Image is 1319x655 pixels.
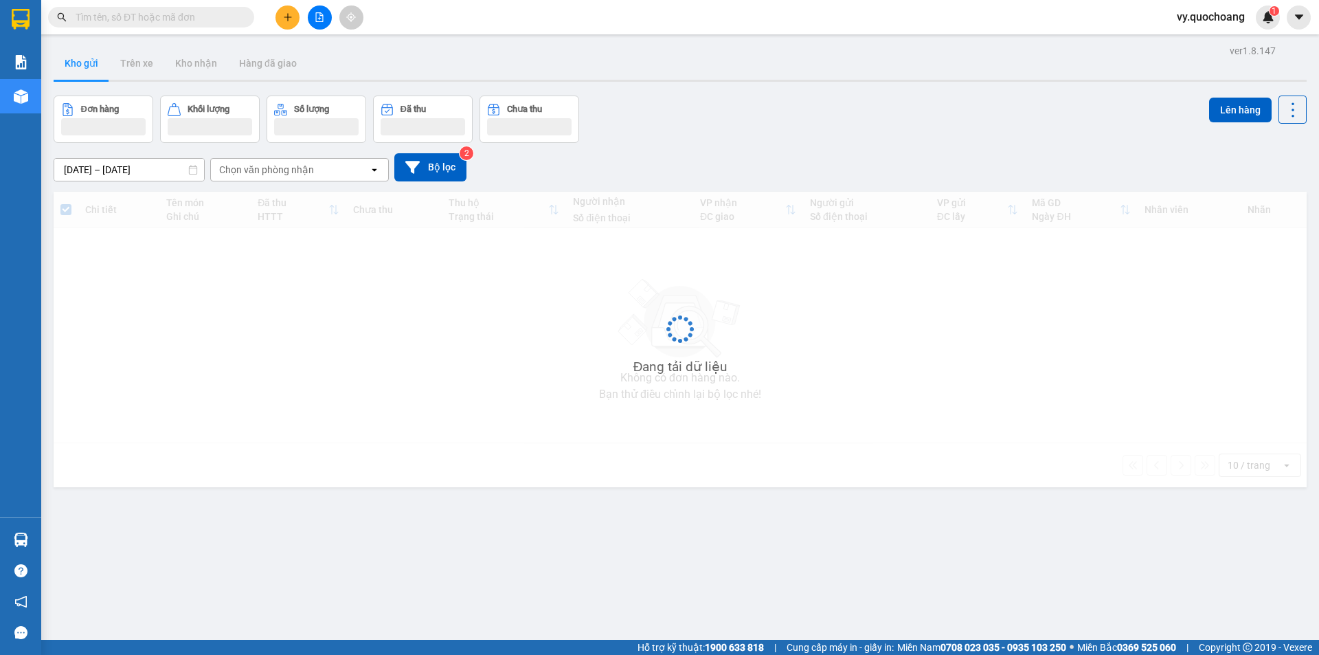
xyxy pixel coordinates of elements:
span: vy.quochoang [1166,8,1256,25]
img: logo-vxr [12,9,30,30]
button: Lên hàng [1209,98,1272,122]
button: Chưa thu [480,96,579,143]
strong: 1900 633 818 [705,642,764,653]
span: plus [283,12,293,22]
button: Số lượng [267,96,366,143]
button: Trên xe [109,47,164,80]
strong: 0708 023 035 - 0935 103 250 [940,642,1066,653]
span: aim [346,12,356,22]
img: warehouse-icon [14,89,28,104]
sup: 2 [460,146,473,160]
span: copyright [1243,643,1252,652]
img: icon-new-feature [1262,11,1274,23]
span: question-circle [14,564,27,577]
button: plus [275,5,300,30]
button: Hàng đã giao [228,47,308,80]
button: Đơn hàng [54,96,153,143]
sup: 1 [1270,6,1279,16]
span: 1 [1272,6,1276,16]
input: Tìm tên, số ĐT hoặc mã đơn [76,10,238,25]
span: notification [14,595,27,608]
span: Cung cấp máy in - giấy in: [787,640,894,655]
div: Đã thu [401,104,426,114]
button: Bộ lọc [394,153,466,181]
div: Đơn hàng [81,104,119,114]
strong: 0369 525 060 [1117,642,1176,653]
button: Đã thu [373,96,473,143]
span: | [774,640,776,655]
button: aim [339,5,363,30]
span: Miền Nam [897,640,1066,655]
div: Số lượng [294,104,329,114]
button: Khối lượng [160,96,260,143]
span: message [14,626,27,639]
span: caret-down [1293,11,1305,23]
img: solution-icon [14,55,28,69]
div: Chọn văn phòng nhận [219,163,314,177]
button: Kho gửi [54,47,109,80]
div: Chưa thu [507,104,542,114]
input: Select a date range. [54,159,204,181]
button: caret-down [1287,5,1311,30]
div: ver 1.8.147 [1230,43,1276,58]
span: file-add [315,12,324,22]
button: file-add [308,5,332,30]
div: Khối lượng [188,104,229,114]
button: Kho nhận [164,47,228,80]
img: warehouse-icon [14,533,28,547]
span: search [57,12,67,22]
span: ⚪️ [1070,645,1074,650]
span: Hỗ trợ kỹ thuật: [638,640,764,655]
span: Miền Bắc [1077,640,1176,655]
span: | [1186,640,1188,655]
div: Đang tải dữ liệu [633,357,728,377]
svg: open [369,164,380,175]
